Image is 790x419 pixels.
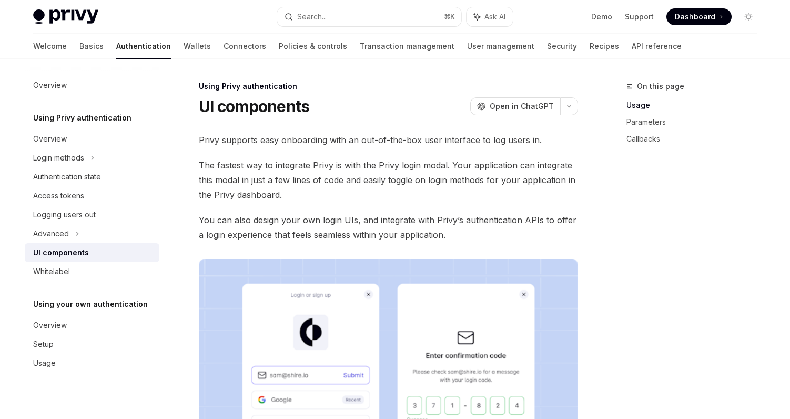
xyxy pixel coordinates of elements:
img: light logo [33,9,98,24]
a: API reference [632,34,682,59]
span: The fastest way to integrate Privy is with the Privy login modal. Your application can integrate ... [199,158,578,202]
a: Overview [25,76,159,95]
span: Dashboard [675,12,715,22]
a: Usage [25,354,159,373]
div: Using Privy authentication [199,81,578,92]
a: Support [625,12,654,22]
div: Overview [33,319,67,332]
div: Logging users out [33,208,96,221]
a: Authentication state [25,167,159,186]
div: Overview [33,133,67,145]
button: Search...⌘K [277,7,461,26]
div: UI components [33,246,89,259]
span: You can also design your own login UIs, and integrate with Privy’s authentication APIs to offer a... [199,213,578,242]
button: Open in ChatGPT [470,97,560,115]
a: Callbacks [626,131,765,147]
a: User management [467,34,534,59]
a: Transaction management [360,34,454,59]
a: Setup [25,335,159,354]
div: Authentication state [33,171,101,183]
h5: Using Privy authentication [33,112,131,124]
span: Ask AI [484,12,505,22]
a: Connectors [224,34,266,59]
h1: UI components [199,97,309,116]
a: Authentication [116,34,171,59]
a: Policies & controls [279,34,347,59]
div: Advanced [33,227,69,240]
a: Access tokens [25,186,159,205]
div: Login methods [33,152,84,164]
div: Access tokens [33,189,84,202]
a: Welcome [33,34,67,59]
a: Security [547,34,577,59]
span: ⌘ K [444,13,455,21]
span: Privy supports easy onboarding with an out-of-the-box user interface to log users in. [199,133,578,147]
a: UI components [25,243,159,262]
button: Ask AI [467,7,513,26]
a: Wallets [184,34,211,59]
div: Whitelabel [33,265,70,278]
a: Recipes [590,34,619,59]
div: Overview [33,79,67,92]
div: Usage [33,357,56,370]
div: Search... [297,11,327,23]
a: Overview [25,316,159,335]
a: Logging users out [25,205,159,224]
div: Setup [33,338,54,351]
a: Overview [25,129,159,148]
span: Open in ChatGPT [490,101,554,112]
h5: Using your own authentication [33,298,148,311]
a: Whitelabel [25,262,159,281]
a: Usage [626,97,765,114]
a: Demo [591,12,612,22]
span: On this page [637,80,684,93]
button: Toggle dark mode [740,8,757,25]
a: Parameters [626,114,765,131]
a: Basics [79,34,104,59]
a: Dashboard [666,8,732,25]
